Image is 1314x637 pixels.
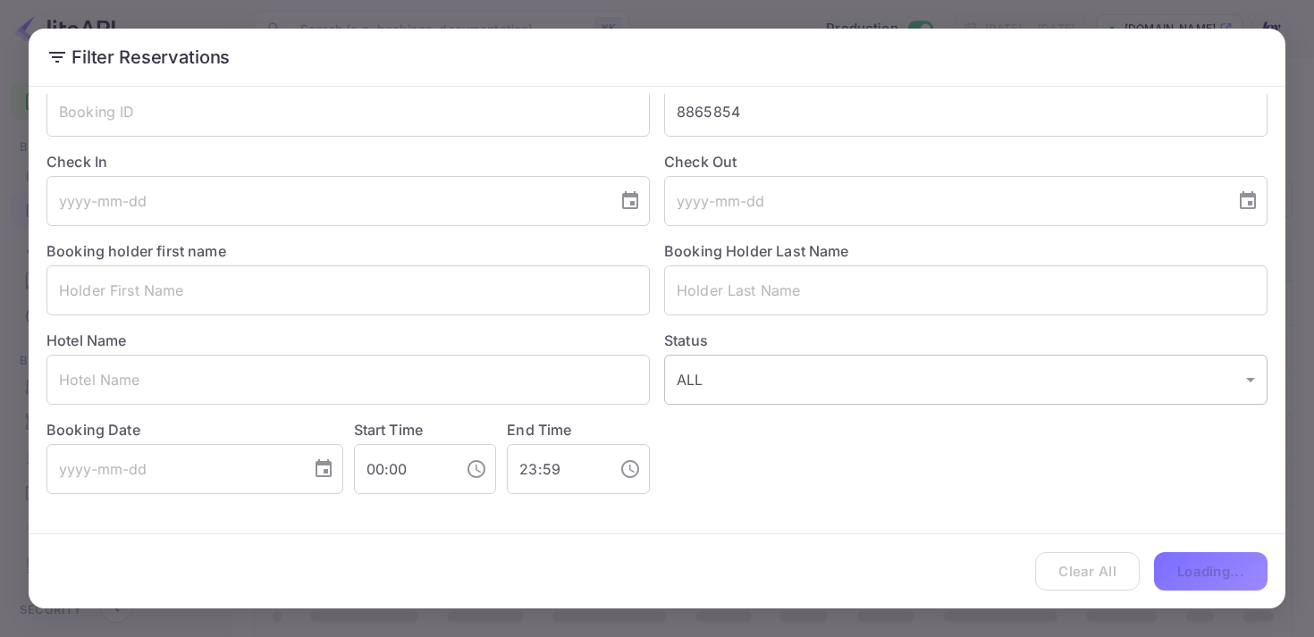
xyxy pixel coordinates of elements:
[664,355,1268,405] div: ALL
[46,151,650,172] label: Check In
[306,451,341,487] button: Choose date
[354,444,452,494] input: hh:mm
[664,151,1268,172] label: Check Out
[507,421,571,439] label: End Time
[664,176,1223,226] input: yyyy-mm-dd
[664,265,1268,315] input: Holder Last Name
[29,29,1285,86] h2: Filter Reservations
[664,330,1268,351] label: Status
[46,176,605,226] input: yyyy-mm-dd
[46,87,650,137] input: Booking ID
[507,444,605,494] input: hh:mm
[46,265,650,315] input: Holder First Name
[46,242,226,260] label: Booking holder first name
[612,183,648,219] button: Choose date
[664,87,1268,137] input: Supplier Booking ID
[46,355,650,405] input: Hotel Name
[46,419,343,440] label: Booking Date
[664,242,849,260] label: Booking Holder Last Name
[354,421,424,439] label: Start Time
[612,451,648,487] button: Choose time, selected time is 11:59 PM
[459,451,494,487] button: Choose time, selected time is 12:00 AM
[46,331,127,349] label: Hotel Name
[1230,183,1266,219] button: Choose date
[46,444,299,494] input: yyyy-mm-dd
